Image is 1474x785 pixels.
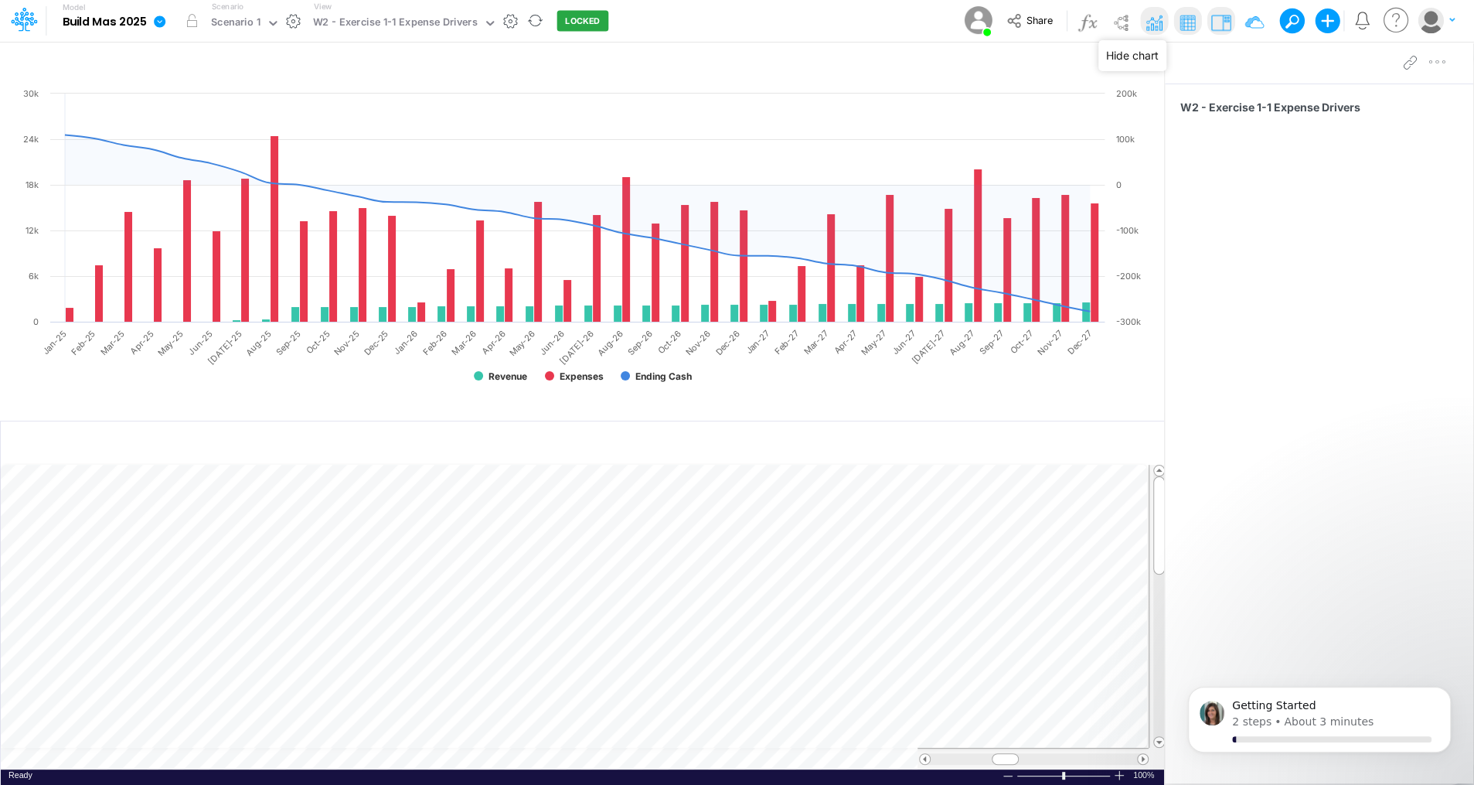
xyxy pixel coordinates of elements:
text: 30k [23,88,39,99]
text: Sep-25 [274,328,302,357]
text: -100k [1116,225,1139,236]
text: Nov-27 [1035,328,1064,357]
text: Jan-25 [40,328,69,357]
iframe: Intercom notifications message [1165,669,1474,777]
label: View [314,1,332,12]
div: Zoom [1062,772,1065,780]
label: Model [63,3,86,12]
text: Nov-26 [683,328,713,357]
text: May-27 [859,328,888,357]
text: [DATE]-26 [557,328,595,366]
text: Feb-27 [772,328,801,357]
b: Build Mas 2025 [63,15,148,29]
text: 18k [26,179,39,190]
text: Sep-27 [977,328,1006,357]
span: 100% [1133,770,1156,781]
div: Hide chart [1098,40,1166,71]
text: Mar-25 [98,328,127,357]
div: Zoom level [1133,770,1156,781]
text: 24k [23,134,39,145]
text: Mar-27 [802,328,830,357]
input: Type a title here [14,428,828,460]
text: Oct-27 [1008,328,1035,355]
text: Jun-26 [537,328,566,357]
div: In Ready mode [9,770,32,781]
label: Scenario [212,1,243,12]
text: Revenue [488,370,527,382]
text: Apr-27 [832,328,860,356]
text: Apr-26 [479,328,508,357]
text: [DATE]-25 [206,328,243,366]
text: Jun-25 [186,328,215,357]
text: -200k [1116,271,1141,282]
span: Share [1026,14,1052,26]
text: Dec-25 [362,328,390,357]
button: LOCKED [557,11,609,32]
img: User Image Icon [961,3,996,38]
text: Feb-25 [69,328,97,357]
text: Nov-25 [332,328,361,357]
div: Zoom In [1113,770,1125,781]
text: 0 [1116,179,1122,190]
div: Zoom [1016,770,1113,781]
text: Apr-25 [128,328,157,357]
text: Aug-25 [243,328,274,358]
text: Ending Cash [635,370,692,382]
text: 0 [33,316,39,327]
text: May-25 [155,328,186,358]
text: Aug-27 [947,328,976,357]
text: Sep-26 [625,328,654,357]
text: Jan-26 [392,328,420,357]
text: Jun-27 [890,328,918,357]
text: Feb-26 [420,328,449,357]
text: Mar-26 [450,328,478,357]
text: Oct-25 [305,328,332,356]
text: [DATE]-27 [910,328,948,366]
text: 6k [29,271,39,282]
text: Oct-26 [655,328,683,356]
text: Expenses [560,370,604,382]
text: Aug-26 [595,328,625,358]
div: Zoom Out [1002,770,1014,782]
span: Ready [9,770,32,780]
span: W2 - Exercise 1-1 Expense Drivers [1180,99,1464,115]
iframe: FastComments [1180,128,1473,341]
text: Jan-27 [744,328,771,356]
text: May-26 [507,328,537,358]
text: -300k [1116,316,1141,327]
div: Scenario 1 [211,15,260,32]
text: Dec-27 [1065,328,1094,357]
div: W2 - Exercise 1-1 Expense Drivers [313,15,478,32]
button: Share [999,9,1063,33]
a: Notifications [1353,12,1371,29]
input: Type a title here [13,48,999,80]
text: 100k [1116,134,1135,145]
text: 200k [1116,88,1137,99]
text: 12k [26,225,39,236]
text: Dec-26 [713,328,742,357]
